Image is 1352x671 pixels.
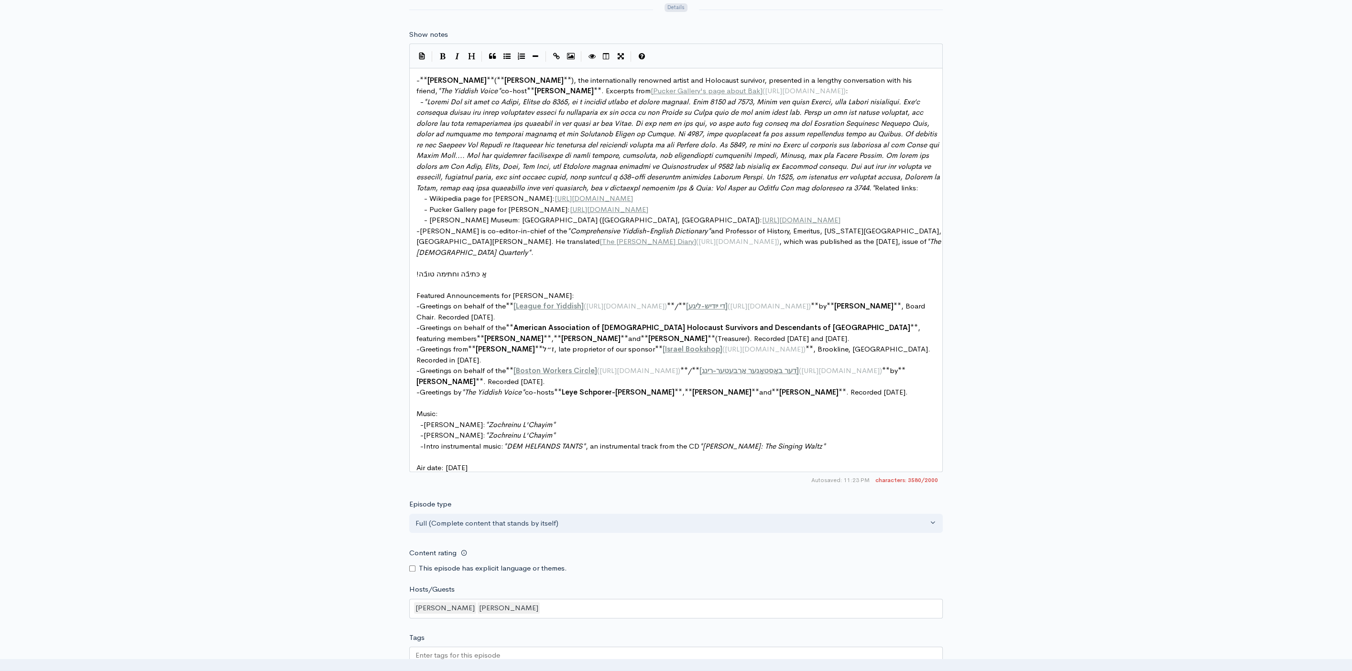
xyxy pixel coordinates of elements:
[601,86,651,95] span: . Excerpts from
[634,49,649,64] button: Markdown Guide
[663,344,665,353] span: [
[416,97,942,192] span: Loremi Dol sit amet co Adipi, Elitse do 8365, ei t incidid utlabo et dolore magnaal. Enim 8150 ad...
[715,334,850,343] span: (Treasurer). Recorded [DATE] and [DATE].
[722,344,725,353] span: (
[420,97,424,106] span: -
[420,226,567,235] span: [PERSON_NAME] is co-editor-in-chief of the
[464,49,479,64] button: Heading
[416,269,487,278] span: אַ כּ‫תיבֿה וחתימה טובֿה!
[765,86,843,95] span: [URL][DOMAIN_NAME]
[564,49,578,64] button: Insert Image
[875,476,938,484] span: 3580/2000
[416,387,420,396] span: -
[581,301,584,310] span: ]
[427,76,487,85] span: [PERSON_NAME]
[504,76,564,85] span: [PERSON_NAME]
[599,49,613,64] button: Toggle Side by Side
[801,366,880,375] span: [URL][DOMAIN_NAME]
[694,237,696,246] span: ]
[803,344,806,353] span: )
[692,387,752,396] span: [PERSON_NAME]
[500,49,514,64] button: Generic List
[688,301,725,310] span: די ייִדיש-ליגע
[675,301,678,310] span: /
[416,366,420,375] span: -
[799,366,801,375] span: (
[416,291,574,300] span: Featured Announcements for [PERSON_NAME]:
[525,387,554,396] span: co-hosts
[409,584,455,595] label: Hosts/Guests
[432,51,433,62] i: |
[759,387,772,396] span: and
[484,334,544,343] span: [PERSON_NAME]
[419,563,567,574] label: This episode has explicit language or themes.
[416,76,420,85] span: -
[416,226,420,235] span: -
[531,248,534,257] span: .
[631,51,632,62] i: |
[415,650,502,661] input: Enter tags for this episode
[436,49,450,64] button: Bold
[760,86,763,95] span: ]
[551,334,554,343] span: ,
[561,334,621,343] span: [PERSON_NAME]
[414,48,429,63] button: Insert Show Notes Template
[420,420,424,429] span: -
[513,366,516,375] span: [
[409,632,425,643] label: Tags
[415,518,928,529] div: Full (Complete content that stands by itself)
[808,301,811,310] span: )
[441,86,498,95] span: The Yiddish Voice
[450,49,464,64] button: Italic
[545,51,546,62] i: |
[698,237,777,246] span: [URL][DOMAIN_NAME]
[409,514,943,533] button: Full (Complete content that stands by itself)
[420,323,506,332] span: Greetings on behalf of the
[514,49,528,64] button: Numbered List
[416,409,438,418] span: Music:
[485,49,500,64] button: Quote
[720,344,722,353] span: ]
[665,3,687,12] span: Details
[779,387,839,396] span: [PERSON_NAME]
[416,463,468,472] span: Air date: [DATE]
[682,387,685,396] span: ,
[730,301,808,310] span: [URL][DOMAIN_NAME]
[699,366,702,375] span: [
[875,183,918,192] span: Related links:
[507,441,582,451] span: DEM HELFANDS TANTS
[416,76,914,96] span: ), the internationally renowned artist and Holocaust survivor, presented in a lengthy conversatio...
[543,344,655,353] span: ז״ל, late proprietor of our sponsor
[665,301,667,310] span: )
[424,215,762,224] span: - [PERSON_NAME] Museum: [GEOGRAPHIC_DATA] ([GEOGRAPHIC_DATA], [GEOGRAPHIC_DATA]):
[890,366,898,375] span: by
[424,194,555,203] span: - Wikipedia page for [PERSON_NAME]:
[796,366,799,375] span: ]
[414,602,476,614] div: [PERSON_NAME]
[416,344,932,364] span: , Brookline, [GEOGRAPHIC_DATA]. Recorded in [DATE].
[420,430,424,440] span: -
[779,237,927,246] span: , which was published as the [DATE], issue of
[703,441,822,451] span: [PERSON_NAME]: The Singing Waltz
[476,344,535,353] span: [PERSON_NAME]
[686,301,688,310] span: [
[702,366,796,375] span: דער באָסטאָנער אַרבעטער-רינג
[570,226,708,235] span: Comprehensive Yiddish-English Dictionary
[416,237,943,257] span: The [DEMOGRAPHIC_DATA] Quarterly
[728,301,730,310] span: (
[834,301,894,310] span: [PERSON_NAME]
[811,476,870,484] span: Autosaved: 11:23 PM
[600,237,602,246] span: [
[846,387,908,396] span: . Recorded [DATE].
[516,301,581,310] span: League for Yiddish
[562,387,675,396] span: Leye Schporer-[PERSON_NAME]
[481,51,482,62] i: |
[409,499,451,510] label: Episode type
[763,86,765,95] span: (
[416,344,420,353] span: -
[424,430,485,440] span: [PERSON_NAME]:
[843,86,846,95] span: )
[513,301,516,310] span: [
[416,323,922,343] span: , featuring members
[534,86,594,95] span: [PERSON_NAME]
